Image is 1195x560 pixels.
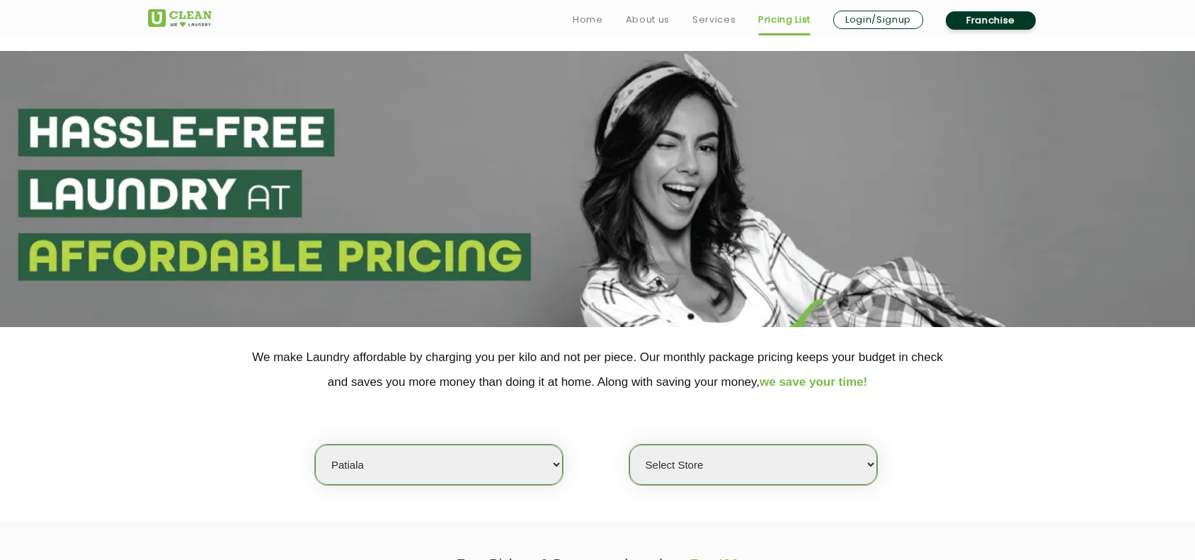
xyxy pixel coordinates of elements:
a: About us [626,11,670,28]
a: Services [692,11,736,28]
a: Home [573,11,603,28]
a: Franchise [946,11,1036,30]
img: UClean Laundry and Dry Cleaning [148,9,212,27]
span: we save your time! [760,375,867,389]
a: Login/Signup [833,11,923,29]
p: We make Laundry affordable by charging you per kilo and not per piece. Our monthly package pricin... [148,345,1047,394]
a: Pricing List [758,11,811,28]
